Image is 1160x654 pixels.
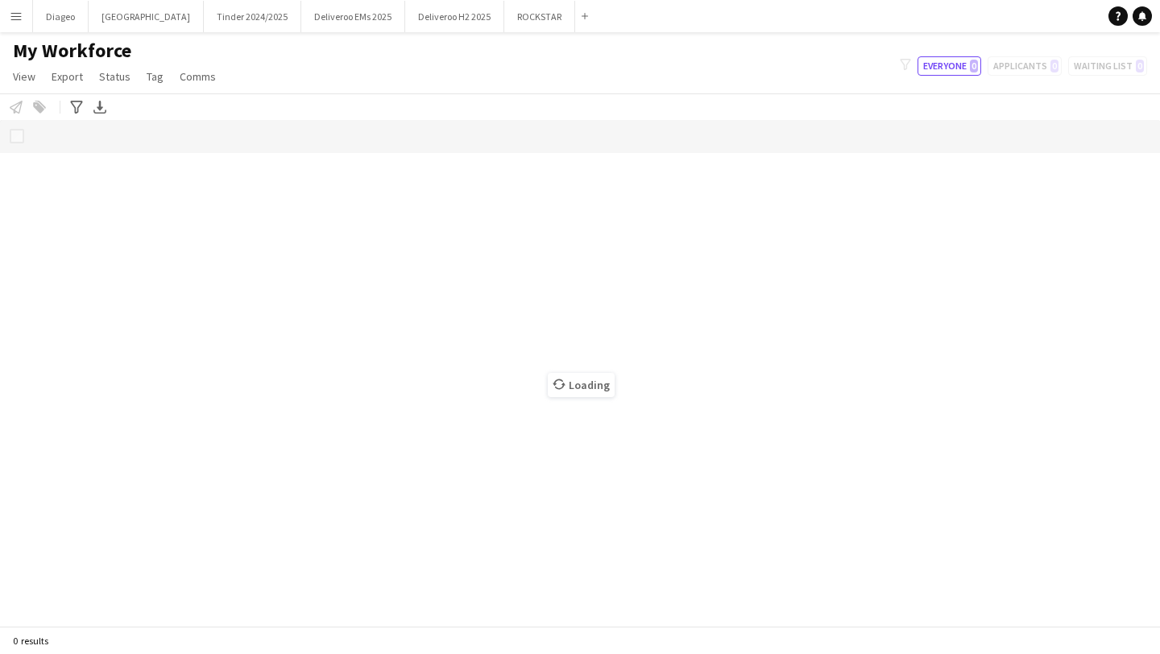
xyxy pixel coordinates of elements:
span: Loading [548,373,615,397]
span: Comms [180,69,216,84]
span: Status [99,69,130,84]
span: View [13,69,35,84]
button: [GEOGRAPHIC_DATA] [89,1,204,32]
button: Tinder 2024/2025 [204,1,301,32]
app-action-btn: Advanced filters [67,97,86,117]
button: Deliveroo EMs 2025 [301,1,405,32]
button: Diageo [33,1,89,32]
a: Export [45,66,89,87]
span: 0 [970,60,978,72]
button: ROCKSTAR [504,1,575,32]
span: Export [52,69,83,84]
a: Tag [140,66,170,87]
span: Tag [147,69,164,84]
span: My Workforce [13,39,131,63]
a: View [6,66,42,87]
button: Everyone0 [918,56,981,76]
a: Comms [173,66,222,87]
a: Status [93,66,137,87]
app-action-btn: Export XLSX [90,97,110,117]
button: Deliveroo H2 2025 [405,1,504,32]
